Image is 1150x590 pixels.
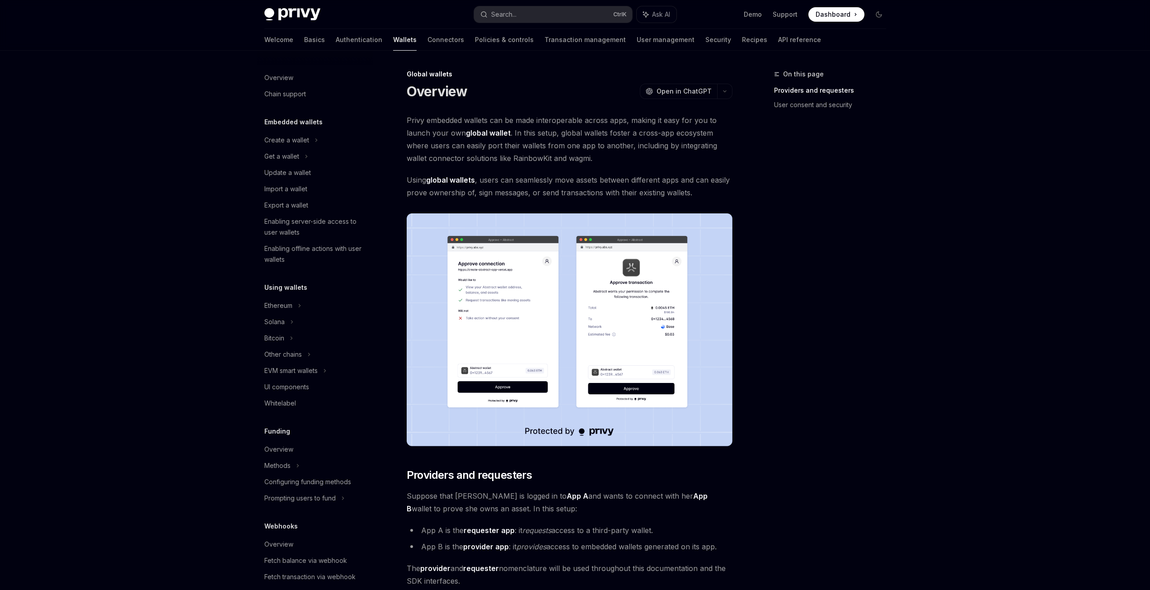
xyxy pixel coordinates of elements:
[816,10,850,19] span: Dashboard
[264,243,367,265] div: Enabling offline actions with user wallets
[257,213,373,241] a: Enabling server-side access to user wallets
[407,490,732,515] span: Suppose that [PERSON_NAME] is logged in to and wants to connect with her wallet to prove she owns...
[637,29,695,51] a: User management
[407,540,732,553] li: App B is the : it access to embedded wallets generated on its app.
[657,87,712,96] span: Open in ChatGPT
[264,72,293,83] div: Overview
[264,493,336,504] div: Prompting users to fund
[264,382,309,392] div: UI components
[264,8,320,21] img: dark logo
[257,379,373,395] a: UI components
[264,349,302,360] div: Other chains
[264,151,299,162] div: Get a wallet
[407,468,532,482] span: Providers and requesters
[808,7,864,22] a: Dashboard
[336,29,382,51] a: Authentication
[257,165,373,181] a: Update a wallet
[872,7,886,22] button: Toggle dark mode
[463,564,499,573] strong: requester
[407,213,732,446] img: images/Crossapp.png
[264,477,351,487] div: Configuring funding methods
[705,29,731,51] a: Security
[420,564,451,573] strong: provider
[257,569,373,585] a: Fetch transaction via webhook
[304,29,325,51] a: Basics
[516,542,546,551] em: provides
[257,181,373,197] a: Import a wallet
[264,184,307,194] div: Import a wallet
[407,83,468,99] h1: Overview
[264,200,308,211] div: Export a wallet
[264,167,311,178] div: Update a wallet
[407,70,732,79] div: Global wallets
[407,524,732,537] li: App A is the : it access to a third-party wallet.
[257,241,373,268] a: Enabling offline actions with user wallets
[491,9,516,20] div: Search...
[257,441,373,458] a: Overview
[464,526,515,535] strong: requester app
[393,29,417,51] a: Wallets
[264,117,323,127] h5: Embedded wallets
[264,282,307,293] h5: Using wallets
[257,395,373,411] a: Whitelabel
[264,365,318,376] div: EVM smart wallets
[407,562,732,587] span: The and nomenclature will be used throughout this documentation and the SDK interfaces.
[257,552,373,569] a: Fetch balance via webhook
[257,70,373,86] a: Overview
[264,571,356,582] div: Fetch transaction via webhook
[257,86,373,102] a: Chain support
[407,174,732,199] span: Using , users can seamlessly move assets between different apps and can easily prove ownership of...
[264,398,296,409] div: Whitelabel
[774,83,893,98] a: Providers and requesters
[774,98,893,112] a: User consent and security
[264,521,298,532] h5: Webhooks
[567,491,588,500] strong: App A
[742,29,767,51] a: Recipes
[264,426,290,437] h5: Funding
[257,197,373,213] a: Export a wallet
[264,216,367,238] div: Enabling server-side access to user wallets
[474,6,632,23] button: Search...CtrlK
[640,84,717,99] button: Open in ChatGPT
[264,29,293,51] a: Welcome
[427,29,464,51] a: Connectors
[744,10,762,19] a: Demo
[264,555,347,566] div: Fetch balance via webhook
[522,526,551,535] em: requests
[778,29,821,51] a: API reference
[264,89,306,99] div: Chain support
[407,114,732,165] span: Privy embedded wallets can be made interoperable across apps, making it easy for you to launch yo...
[264,316,285,327] div: Solana
[773,10,798,19] a: Support
[783,69,824,80] span: On this page
[264,300,292,311] div: Ethereum
[466,128,511,137] strong: global wallet
[264,135,309,146] div: Create a wallet
[475,29,534,51] a: Policies & controls
[264,539,293,550] div: Overview
[652,10,670,19] span: Ask AI
[257,536,373,552] a: Overview
[426,175,475,184] strong: global wallets
[257,474,373,490] a: Configuring funding methods
[264,444,293,455] div: Overview
[264,333,284,344] div: Bitcoin
[637,6,676,23] button: Ask AI
[544,29,626,51] a: Transaction management
[407,491,708,513] strong: App B
[613,11,627,18] span: Ctrl K
[264,460,291,471] div: Methods
[463,542,509,551] strong: provider app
